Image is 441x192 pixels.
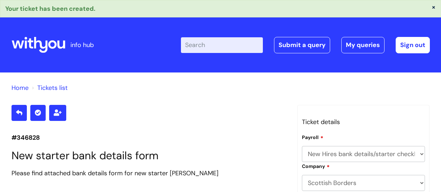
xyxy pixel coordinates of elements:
[12,132,287,143] p: #346828
[396,37,430,53] a: Sign out
[181,37,430,53] div: | -
[12,84,29,92] a: Home
[181,37,263,53] input: Search
[37,84,68,92] a: Tickets list
[12,149,287,162] h1: New starter bank details form
[30,82,68,93] li: Tickets list
[302,116,425,128] h3: Ticket details
[432,4,436,10] button: ×
[302,133,324,140] label: Payroll
[274,37,330,53] a: Submit a query
[70,39,94,51] p: info hub
[302,162,330,169] label: Company
[12,82,29,93] li: Solution home
[12,168,287,179] div: Please find attached bank details form for new starter [PERSON_NAME]
[341,37,385,53] a: My queries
